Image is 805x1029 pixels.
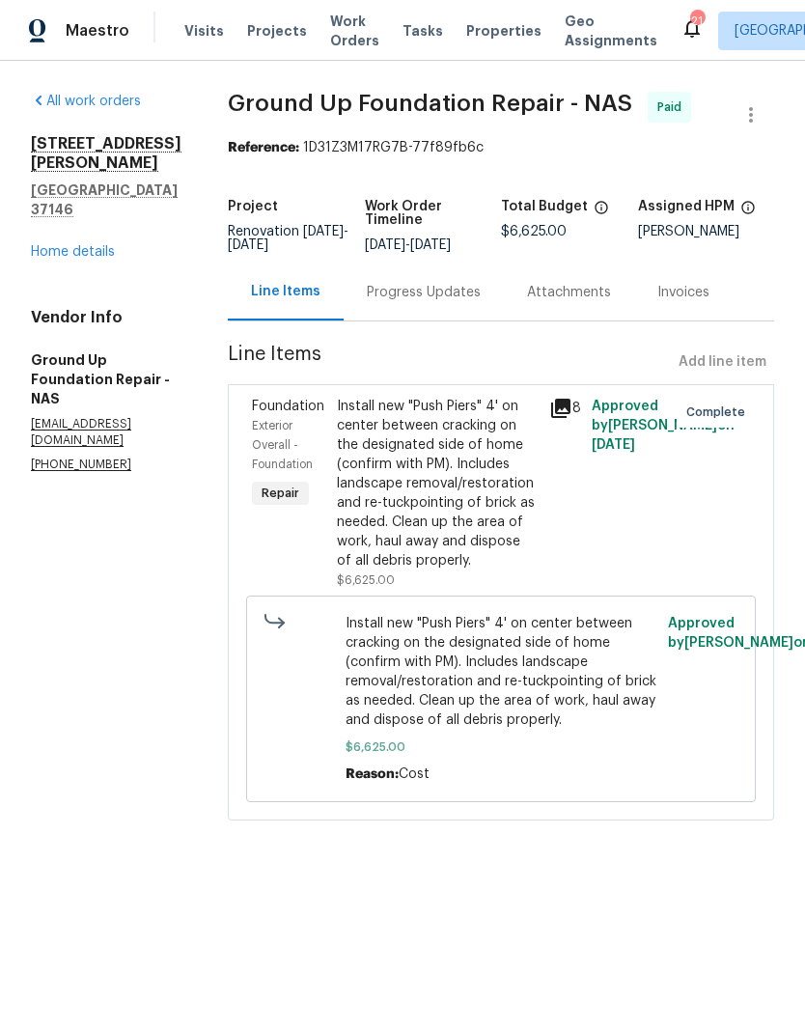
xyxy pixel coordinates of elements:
[31,245,115,259] a: Home details
[527,283,611,302] div: Attachments
[228,138,774,157] div: 1D31Z3M17RG7B-77f89fb6c
[690,12,704,31] div: 21
[254,484,307,503] span: Repair
[402,24,443,38] span: Tasks
[638,200,735,213] h5: Assigned HPM
[367,283,481,302] div: Progress Updates
[330,12,379,50] span: Work Orders
[346,737,657,757] span: $6,625.00
[251,282,320,301] div: Line Items
[365,238,451,252] span: -
[228,225,348,252] span: -
[410,238,451,252] span: [DATE]
[594,200,609,225] span: The total cost of line items that have been proposed by Opendoor. This sum includes line items th...
[740,200,756,225] span: The hpm assigned to this work order.
[592,400,735,452] span: Approved by [PERSON_NAME] on
[399,767,430,781] span: Cost
[365,200,502,227] h5: Work Order Timeline
[228,238,268,252] span: [DATE]
[228,92,632,115] span: Ground Up Foundation Repair - NAS
[592,438,635,452] span: [DATE]
[228,141,299,154] b: Reference:
[184,21,224,41] span: Visits
[657,97,689,117] span: Paid
[501,200,588,213] h5: Total Budget
[365,238,405,252] span: [DATE]
[346,767,399,781] span: Reason:
[228,200,278,213] h5: Project
[501,225,567,238] span: $6,625.00
[31,95,141,108] a: All work orders
[337,574,395,586] span: $6,625.00
[252,400,324,413] span: Foundation
[565,12,657,50] span: Geo Assignments
[66,21,129,41] span: Maestro
[252,420,313,470] span: Exterior Overall - Foundation
[337,397,538,570] div: Install new "Push Piers" 4' on center between cracking on the designated side of home (confirm wi...
[657,283,709,302] div: Invoices
[638,225,775,238] div: [PERSON_NAME]
[549,397,580,420] div: 8
[466,21,541,41] span: Properties
[346,614,657,730] span: Install new "Push Piers" 4' on center between cracking on the designated side of home (confirm wi...
[31,350,181,408] h5: Ground Up Foundation Repair - NAS
[31,308,181,327] h4: Vendor Info
[228,225,348,252] span: Renovation
[686,403,753,422] span: Complete
[303,225,344,238] span: [DATE]
[247,21,307,41] span: Projects
[228,345,671,380] span: Line Items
